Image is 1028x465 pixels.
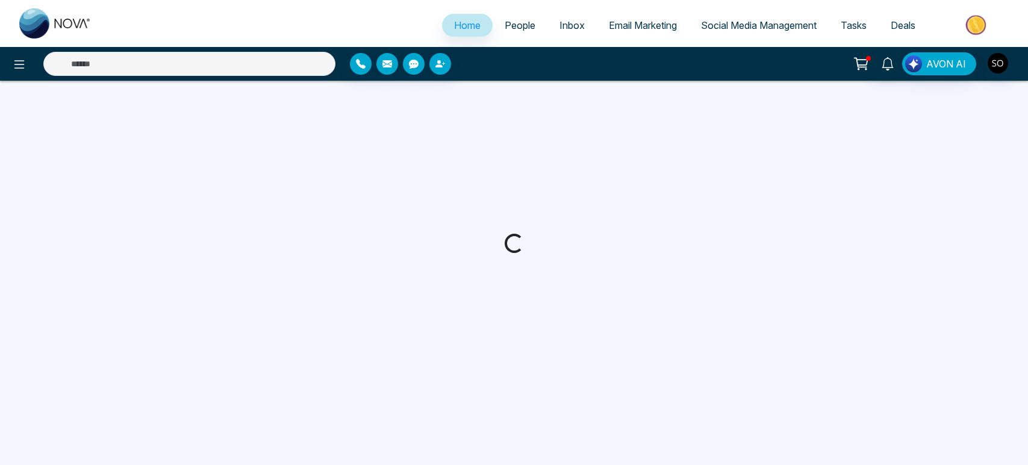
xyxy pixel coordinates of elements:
[442,14,493,37] a: Home
[505,19,535,31] span: People
[933,11,1021,39] img: Market-place.gif
[926,57,966,71] span: AVON AI
[829,14,879,37] a: Tasks
[689,14,829,37] a: Social Media Management
[905,55,922,72] img: Lead Flow
[902,52,976,75] button: AVON AI
[988,53,1008,73] img: User Avatar
[547,14,597,37] a: Inbox
[454,19,481,31] span: Home
[597,14,689,37] a: Email Marketing
[879,14,927,37] a: Deals
[841,19,867,31] span: Tasks
[559,19,585,31] span: Inbox
[891,19,915,31] span: Deals
[609,19,677,31] span: Email Marketing
[701,19,817,31] span: Social Media Management
[19,8,92,39] img: Nova CRM Logo
[493,14,547,37] a: People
